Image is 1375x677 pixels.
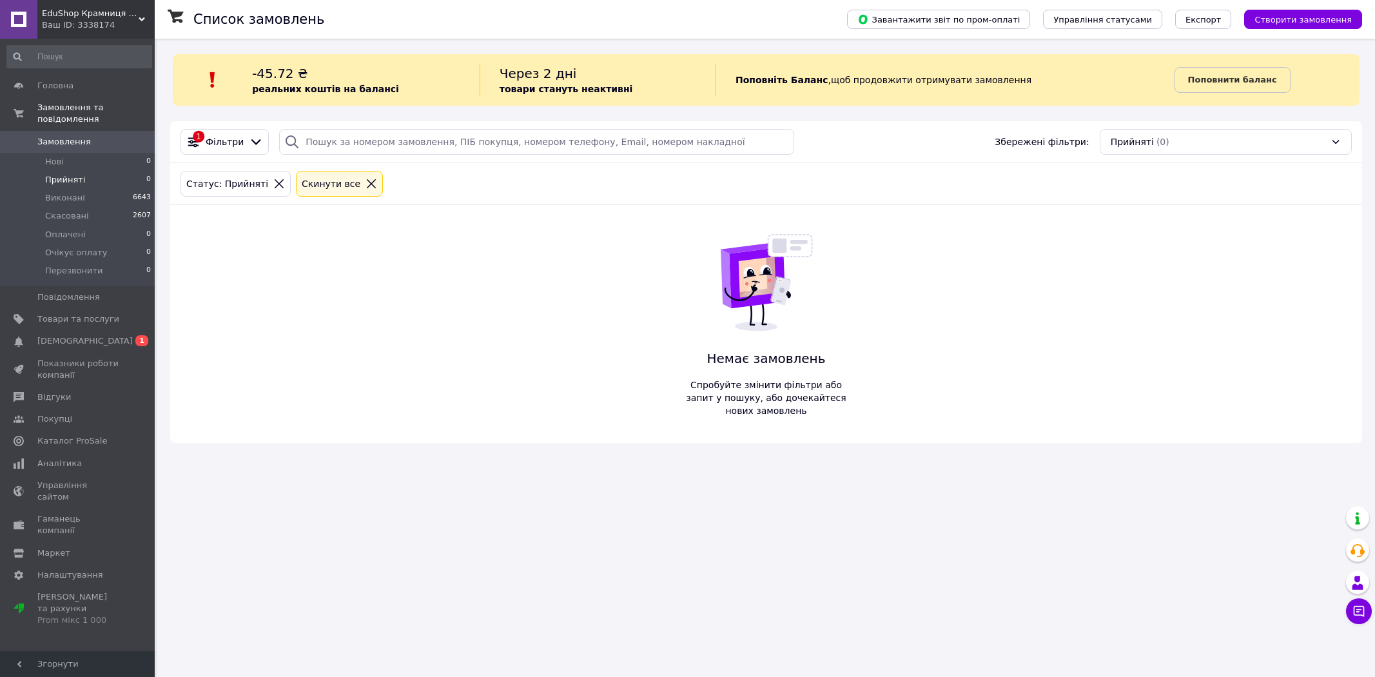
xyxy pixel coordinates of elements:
span: Гаманець компанії [37,513,119,536]
span: 0 [146,156,151,168]
span: Завантажити звіт по пром-оплаті [857,14,1020,25]
span: Каталог ProSale [37,435,107,447]
span: (0) [1156,137,1169,147]
button: Експорт [1175,10,1232,29]
button: Чат з покупцем [1346,598,1372,624]
span: 0 [146,174,151,186]
span: Створити замовлення [1254,15,1352,25]
span: Показники роботи компанії [37,358,119,381]
div: Ваш ID: 3338174 [42,19,155,31]
a: Поповнити баланс [1175,67,1291,93]
span: Нові [45,156,64,168]
span: Виконані [45,192,85,204]
span: Управління статусами [1053,15,1152,25]
span: Експорт [1185,15,1222,25]
span: Немає замовлень [681,349,852,368]
span: Відгуки [37,391,71,403]
span: Покупці [37,413,72,425]
span: [DEMOGRAPHIC_DATA] [37,335,133,347]
button: Завантажити звіт по пром-оплаті [847,10,1030,29]
span: Замовлення та повідомлення [37,102,155,125]
span: EduShop Крамниця освіти [42,8,139,19]
span: Скасовані [45,210,89,222]
h1: Список замовлень [193,12,324,27]
button: Управління статусами [1043,10,1162,29]
span: Управління сайтом [37,480,119,503]
div: Статус: Прийняті [184,177,271,191]
span: Прийняті [45,174,85,186]
span: Спробуйте змінити фільтри або запит у пошуку, або дочекайтеся нових замовлень [681,378,852,417]
b: Поповніть Баланс [736,75,828,85]
span: Через 2 дні [500,66,577,81]
span: Повідомлення [37,291,100,303]
span: Прийняті [1111,135,1154,148]
span: Головна [37,80,73,92]
input: Пошук за номером замовлення, ПІБ покупця, номером телефону, Email, номером накладної [279,129,794,155]
span: Аналітика [37,458,82,469]
span: Збережені фільтри: [995,135,1089,148]
span: Очікує оплату [45,247,107,259]
div: , щоб продовжити отримувати замовлення [716,64,1175,95]
span: 6643 [133,192,151,204]
span: Перезвонити [45,265,103,277]
span: Фільтри [206,135,244,148]
span: Маркет [37,547,70,559]
img: :exclamation: [203,70,222,90]
span: [PERSON_NAME] та рахунки [37,591,119,627]
span: 0 [146,229,151,240]
span: Товари та послуги [37,313,119,325]
b: реальних коштів на балансі [252,84,399,94]
span: Замовлення [37,136,91,148]
span: 2607 [133,210,151,222]
input: Пошук [6,45,152,68]
button: Створити замовлення [1244,10,1362,29]
div: Prom мікс 1 000 [37,614,119,626]
span: Налаштування [37,569,103,581]
b: Поповнити баланс [1188,75,1277,84]
span: Оплачені [45,229,86,240]
b: товари стануть неактивні [500,84,633,94]
a: Створити замовлення [1231,14,1362,24]
span: 0 [146,265,151,277]
span: -45.72 ₴ [252,66,307,81]
span: 1 [135,335,148,346]
div: Cкинути все [299,177,363,191]
span: 0 [146,247,151,259]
